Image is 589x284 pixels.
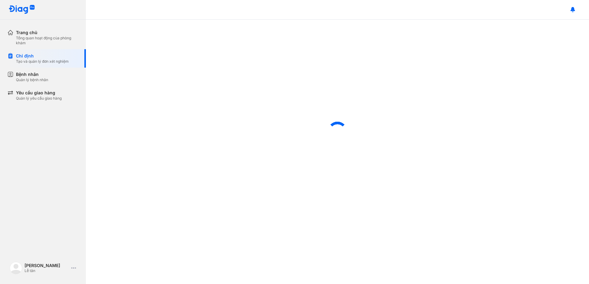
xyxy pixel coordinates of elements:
[16,77,48,82] div: Quản lý bệnh nhân
[25,263,69,268] div: [PERSON_NAME]
[16,36,79,45] div: Tổng quan hoạt động của phòng khám
[16,59,69,64] div: Tạo và quản lý đơn xét nghiệm
[16,71,48,77] div: Bệnh nhân
[16,90,62,96] div: Yêu cầu giao hàng
[16,96,62,101] div: Quản lý yêu cầu giao hàng
[10,262,22,274] img: logo
[16,30,79,36] div: Trang chủ
[25,268,69,273] div: Lễ tân
[16,53,69,59] div: Chỉ định
[9,5,35,14] img: logo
